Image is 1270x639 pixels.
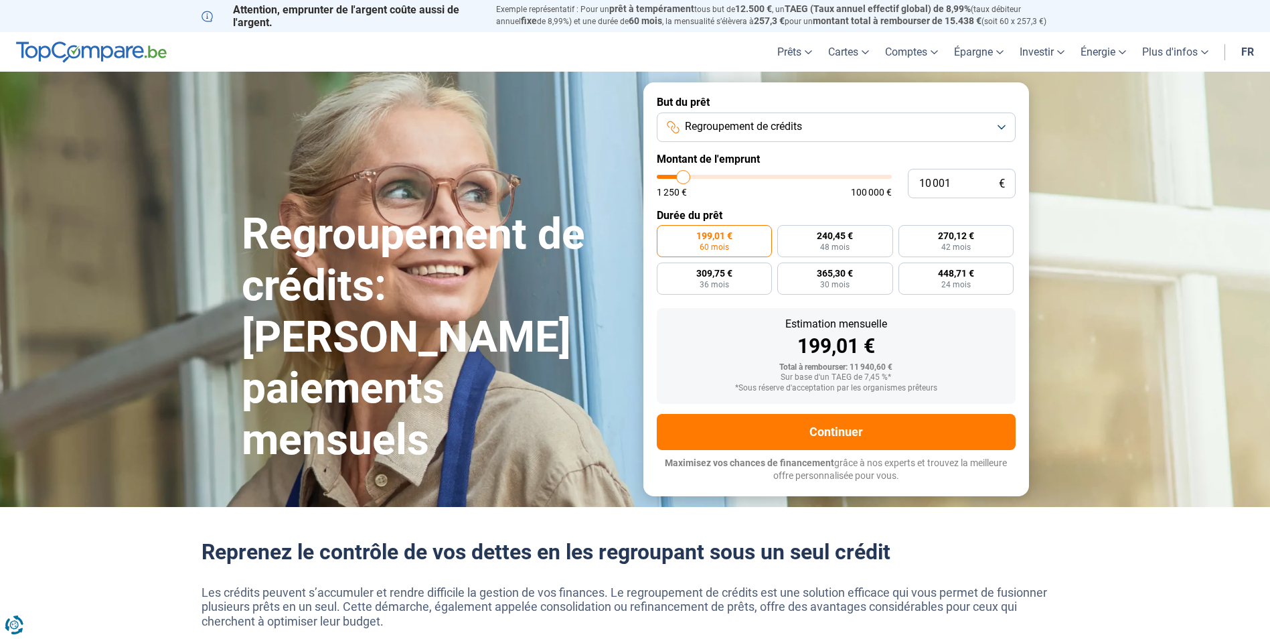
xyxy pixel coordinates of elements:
a: fr [1233,32,1262,72]
img: TopCompare [16,42,167,63]
h2: Reprenez le contrôle de vos dettes en les regroupant sous un seul crédit [202,539,1069,565]
span: fixe [521,15,537,26]
span: 48 mois [820,243,850,251]
span: Maximisez vos chances de financement [665,457,834,468]
span: 42 mois [941,243,971,251]
span: 199,01 € [696,231,732,240]
span: 1 250 € [657,188,687,197]
span: 36 mois [700,281,729,289]
span: 12.500 € [735,3,772,14]
span: 240,45 € [817,231,853,240]
span: 365,30 € [817,269,853,278]
a: Plus d'infos [1134,32,1216,72]
a: Cartes [820,32,877,72]
p: Les crédits peuvent s’accumuler et rendre difficile la gestion de vos finances. Le regroupement d... [202,585,1069,629]
a: Prêts [769,32,820,72]
div: Estimation mensuelle [667,319,1005,330]
span: 24 mois [941,281,971,289]
span: 60 mois [700,243,729,251]
label: Durée du prêt [657,209,1016,222]
span: 30 mois [820,281,850,289]
a: Épargne [946,32,1012,72]
p: Attention, emprunter de l'argent coûte aussi de l'argent. [202,3,480,29]
div: Total à rembourser: 11 940,60 € [667,363,1005,372]
span: montant total à rembourser de 15.438 € [813,15,981,26]
span: 257,3 € [754,15,785,26]
h1: Regroupement de crédits: [PERSON_NAME] paiements mensuels [242,209,627,466]
div: *Sous réserve d'acceptation par les organismes prêteurs [667,384,1005,393]
p: Exemple représentatif : Pour un tous but de , un (taux débiteur annuel de 8,99%) et une durée de ... [496,3,1069,27]
span: 309,75 € [696,269,732,278]
span: 100 000 € [851,188,892,197]
span: € [999,178,1005,190]
span: TAEG (Taux annuel effectif global) de 8,99% [785,3,971,14]
button: Regroupement de crédits [657,113,1016,142]
a: Énergie [1073,32,1134,72]
div: 199,01 € [667,336,1005,356]
p: grâce à nos experts et trouvez la meilleure offre personnalisée pour vous. [657,457,1016,483]
button: Continuer [657,414,1016,450]
span: 270,12 € [938,231,974,240]
a: Investir [1012,32,1073,72]
div: Sur base d'un TAEG de 7,45 %* [667,373,1005,382]
label: Montant de l'emprunt [657,153,1016,165]
span: 60 mois [629,15,662,26]
span: Regroupement de crédits [685,119,802,134]
span: prêt à tempérament [609,3,694,14]
span: 448,71 € [938,269,974,278]
a: Comptes [877,32,946,72]
label: But du prêt [657,96,1016,109]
